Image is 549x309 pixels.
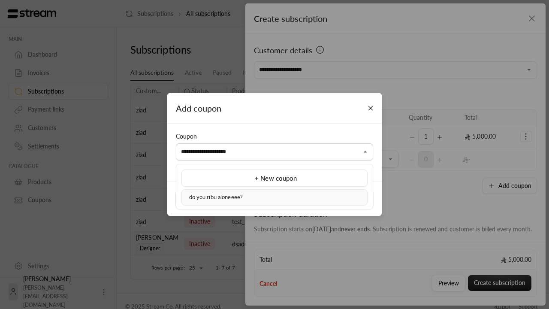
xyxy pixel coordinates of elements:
button: Close [363,101,378,116]
span: Add coupon [176,103,221,113]
span: do you ribu aloneeee? [189,194,243,200]
div: Coupon [176,132,373,141]
span: + New coupon [255,174,297,182]
button: Close [360,147,371,157]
